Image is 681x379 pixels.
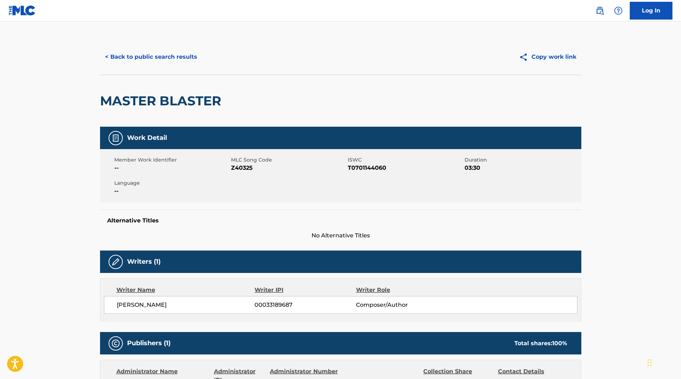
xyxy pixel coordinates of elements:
h5: Alternative Titles [107,217,574,224]
span: [PERSON_NAME] [117,301,255,309]
div: Writer IPI [255,286,356,294]
span: 100 % [552,340,567,347]
img: Work Detail [111,134,120,142]
span: T0701144060 [348,164,463,172]
div: Total shares: [514,339,567,348]
img: search [596,6,604,15]
span: Composer/Author [356,301,448,309]
h5: Work Detail [127,134,167,142]
h5: Publishers (1) [127,339,171,347]
span: No Alternative Titles [100,231,581,240]
div: Writer Name [116,286,255,294]
img: Copy work link [519,53,531,62]
span: -- [114,187,229,195]
img: Publishers [111,339,120,348]
span: MLC Song Code [231,156,346,164]
span: Duration [465,156,580,164]
div: Glisser [648,352,652,373]
span: Language [114,179,229,187]
span: Z40325 [231,164,346,172]
div: Writer Role [356,286,448,294]
span: ISWC [348,156,463,164]
span: Member Work Identifier [114,156,229,164]
a: Log In [630,2,672,20]
span: 03:30 [465,164,580,172]
a: Public Search [593,4,607,18]
div: Help [611,4,625,18]
img: help [614,6,623,15]
div: Widget de chat [645,345,681,379]
iframe: Chat Widget [645,345,681,379]
img: MLC Logo [9,5,36,16]
span: -- [114,164,229,172]
h2: MASTER BLASTER [100,93,225,109]
img: Writers [111,258,120,266]
span: 00033189687 [255,301,356,309]
h5: Writers (1) [127,258,161,266]
button: < Back to public search results [100,48,202,66]
button: Copy work link [514,48,581,66]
